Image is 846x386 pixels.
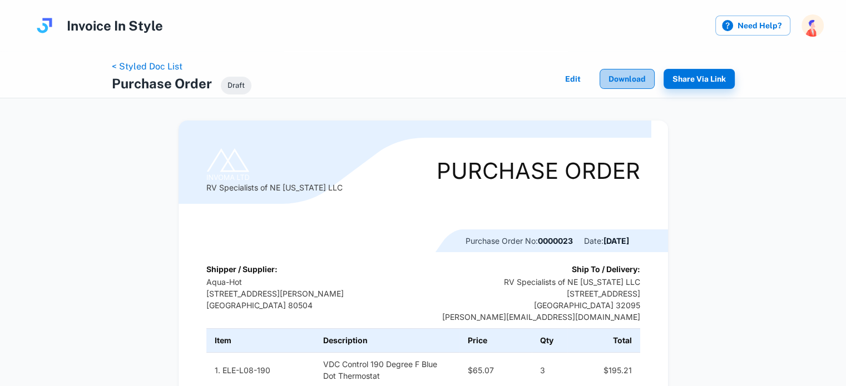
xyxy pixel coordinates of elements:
[112,60,251,73] nav: breadcrumb
[715,16,790,36] label: Need Help?
[112,61,182,72] a: < Styled Doc List
[206,148,250,182] img: Logo
[206,276,344,311] p: Aqua-Hot [STREET_ADDRESS][PERSON_NAME] [GEOGRAPHIC_DATA] 80504
[315,329,459,353] th: Description
[206,148,343,193] div: RV Specialists of NE [US_STATE] LLC
[572,264,640,274] b: Ship To / Delivery:
[567,329,640,353] th: Total
[206,329,315,353] th: Item
[67,16,163,36] h4: Invoice In Style
[459,329,532,353] th: Price
[600,69,655,89] button: Download
[555,69,591,89] button: Edit
[112,73,212,93] h4: Purchase Order
[802,14,824,37] img: photoURL
[532,329,568,353] th: Qty
[221,80,251,91] span: Draft
[437,160,640,182] div: Purchase Order
[664,69,735,89] button: Share via Link
[206,264,278,274] b: Shipper / Supplier:
[33,14,56,37] img: logo.svg
[442,276,640,323] p: RV Specialists of NE [US_STATE] LLC [STREET_ADDRESS] [GEOGRAPHIC_DATA] 32095 [PERSON_NAME][EMAIL_...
